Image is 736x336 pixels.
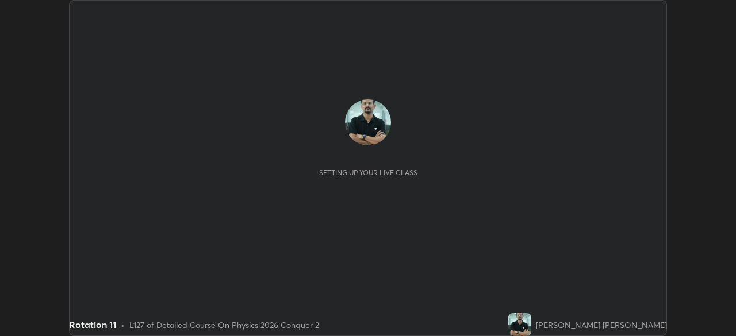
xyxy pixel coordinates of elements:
[508,313,531,336] img: 59c5af4deb414160b1ce0458d0392774.jpg
[69,318,116,331] div: Rotation 11
[121,319,125,331] div: •
[536,319,667,331] div: [PERSON_NAME] [PERSON_NAME]
[345,99,391,145] img: 59c5af4deb414160b1ce0458d0392774.jpg
[319,168,417,177] div: Setting up your live class
[129,319,319,331] div: L127 of Detailed Course On Physics 2026 Conquer 2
